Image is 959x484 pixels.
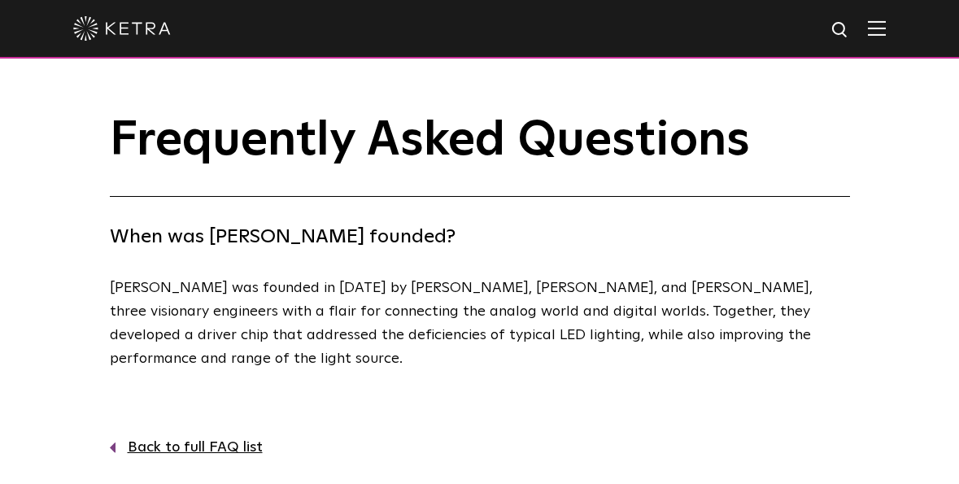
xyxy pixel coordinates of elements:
a: Back to full FAQ list [110,436,850,460]
p: [PERSON_NAME] was founded in [DATE] by [PERSON_NAME], [PERSON_NAME], and [PERSON_NAME], three vis... [110,277,850,370]
h4: When was [PERSON_NAME] founded? [110,221,850,252]
img: ketra-logo-2019-white [73,16,171,41]
h1: Frequently Asked Questions [110,114,850,197]
img: search icon [830,20,851,41]
img: Hamburger%20Nav.svg [868,20,886,36]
